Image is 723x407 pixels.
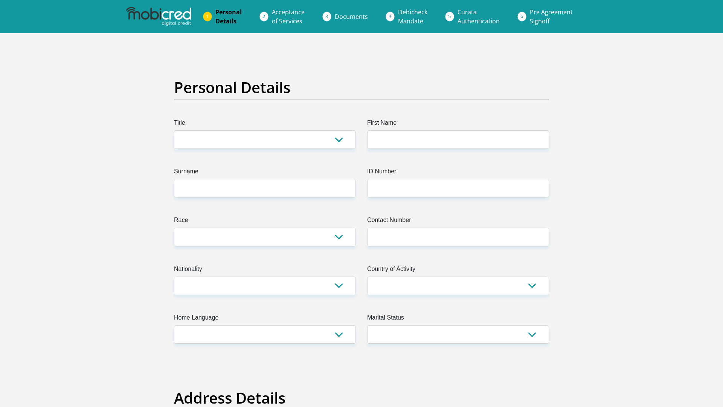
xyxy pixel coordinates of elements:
input: Surname [174,179,356,197]
span: Curata Authentication [458,8,500,25]
h2: Address Details [174,389,549,407]
label: Country of Activity [367,265,549,277]
label: Contact Number [367,216,549,228]
label: Marital Status [367,313,549,325]
input: Contact Number [367,228,549,246]
label: Home Language [174,313,356,325]
input: First Name [367,130,549,149]
a: CurataAuthentication [451,5,506,29]
input: ID Number [367,179,549,197]
a: PersonalDetails [209,5,248,29]
label: ID Number [367,167,549,179]
label: Nationality [174,265,356,277]
a: Acceptanceof Services [266,5,311,29]
a: DebicheckMandate [392,5,433,29]
a: Documents [329,9,374,24]
label: Surname [174,167,356,179]
label: First Name [367,118,549,130]
span: Documents [335,12,368,21]
span: Personal Details [215,8,242,25]
label: Race [174,216,356,228]
span: Debicheck Mandate [398,8,427,25]
h2: Personal Details [174,78,549,96]
span: Acceptance of Services [272,8,305,25]
span: Pre Agreement Signoff [530,8,573,25]
label: Title [174,118,356,130]
img: mobicred logo [126,7,191,26]
a: Pre AgreementSignoff [524,5,579,29]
